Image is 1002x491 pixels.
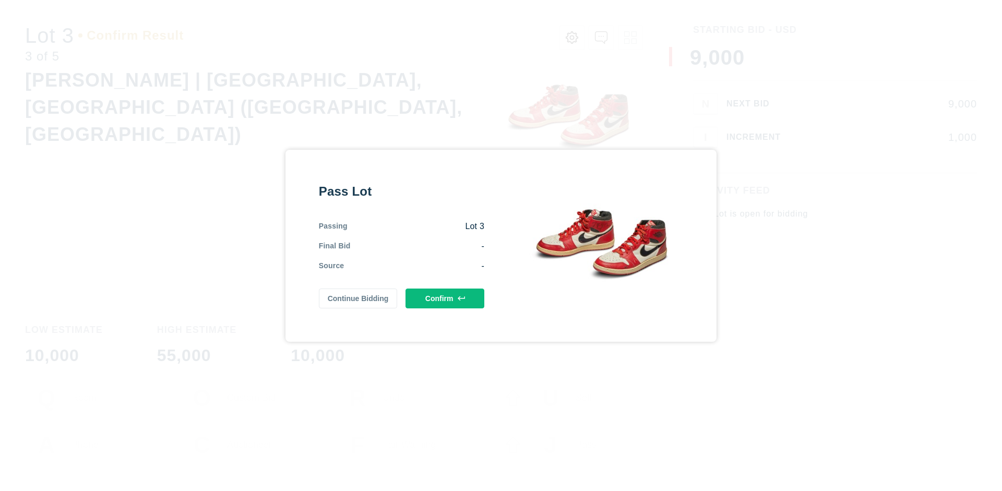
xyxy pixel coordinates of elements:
[351,241,484,252] div: -
[319,260,344,272] div: Source
[319,183,484,200] div: Pass Lot
[348,221,484,232] div: Lot 3
[319,221,348,232] div: Passing
[405,289,484,308] button: Confirm
[319,289,398,308] button: Continue Bidding
[344,260,484,272] div: -
[319,241,351,252] div: Final Bid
